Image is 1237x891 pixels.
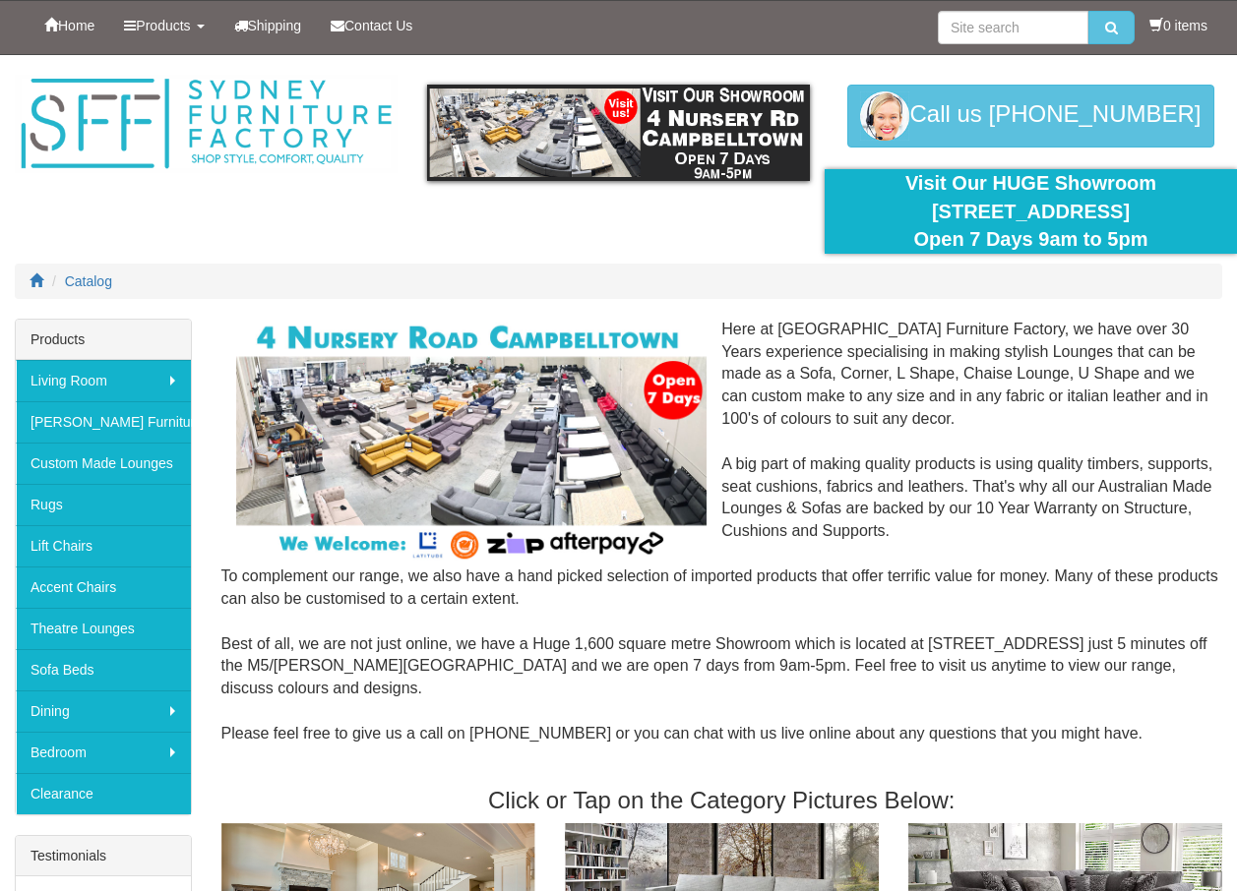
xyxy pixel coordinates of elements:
[16,649,191,690] a: Sofa Beds
[839,169,1222,254] div: Visit Our HUGE Showroom [STREET_ADDRESS] Open 7 Days 9am to 5pm
[16,608,191,649] a: Theatre Lounges
[344,18,412,33] span: Contact Us
[16,484,191,525] a: Rugs
[221,319,1223,768] div: Here at [GEOGRAPHIC_DATA] Furniture Factory, we have over 30 Years experience specialising in mak...
[427,85,810,181] img: showroom.gif
[16,690,191,732] a: Dining
[30,1,109,50] a: Home
[219,1,317,50] a: Shipping
[16,773,191,814] a: Clearance
[15,75,398,173] img: Sydney Furniture Factory
[248,18,302,33] span: Shipping
[938,11,1088,44] input: Site search
[221,788,1223,813] h3: Click or Tap on the Category Pictures Below:
[236,319,708,564] img: Corner Modular Lounges
[1149,16,1207,35] li: 0 items
[16,525,191,566] a: Lift Chairs
[136,18,190,33] span: Products
[16,320,191,360] div: Products
[16,401,191,443] a: [PERSON_NAME] Furniture
[16,360,191,401] a: Living Room
[58,18,94,33] span: Home
[16,443,191,484] a: Custom Made Lounges
[316,1,427,50] a: Contact Us
[16,566,191,608] a: Accent Chairs
[109,1,218,50] a: Products
[16,836,191,876] div: Testimonials
[16,732,191,773] a: Bedroom
[65,273,112,289] a: Catalog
